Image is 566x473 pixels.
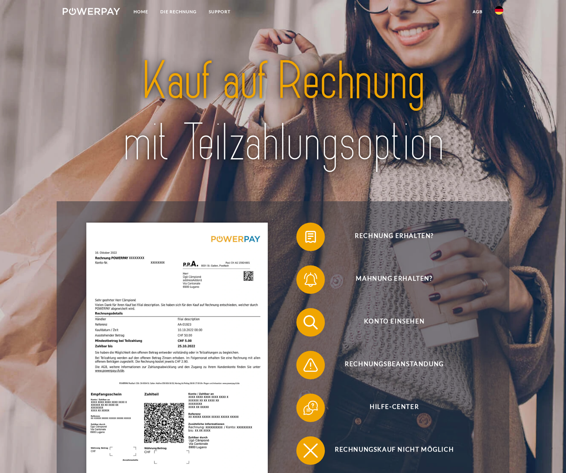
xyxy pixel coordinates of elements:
[302,399,320,417] img: qb_help.svg
[154,5,203,18] a: DIE RECHNUNG
[296,394,482,422] button: Hilfe-Center
[302,228,320,246] img: qb_bill.svg
[302,271,320,289] img: qb_bell.svg
[296,308,482,337] button: Konto einsehen
[307,308,482,337] span: Konto einsehen
[296,223,482,251] button: Rechnung erhalten?
[296,265,482,294] button: Mahnung erhalten?
[296,351,482,379] button: Rechnungsbeanstandung
[296,436,482,465] button: Rechnungskauf nicht möglich
[467,5,489,18] a: agb
[302,442,320,459] img: qb_close.svg
[307,351,482,379] span: Rechnungsbeanstandung
[302,313,320,331] img: qb_search.svg
[307,223,482,251] span: Rechnung erhalten?
[302,356,320,374] img: qb_warning.svg
[307,394,482,422] span: Hilfe-Center
[307,436,482,465] span: Rechnungskauf nicht möglich
[84,47,482,177] img: title-powerpay_de.svg
[203,5,237,18] a: SUPPORT
[63,8,120,15] img: logo-powerpay-white.svg
[128,5,154,18] a: Home
[307,265,482,294] span: Mahnung erhalten?
[495,6,503,15] img: de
